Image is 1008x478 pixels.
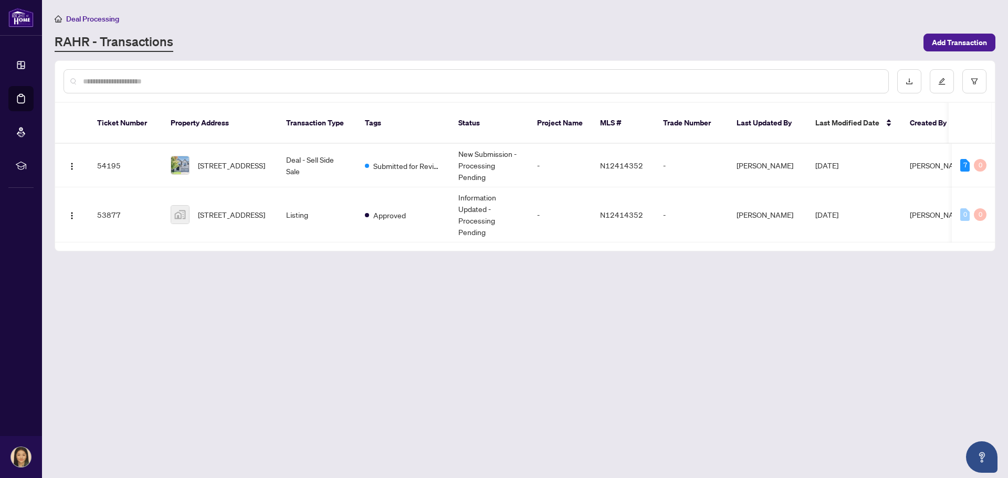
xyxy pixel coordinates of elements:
[910,210,967,219] span: [PERSON_NAME]
[592,103,655,144] th: MLS #
[901,103,964,144] th: Created By
[450,144,529,187] td: New Submission - Processing Pending
[923,34,995,51] button: Add Transaction
[906,78,913,85] span: download
[55,15,62,23] span: home
[278,144,356,187] td: Deal - Sell Side Sale
[529,144,592,187] td: -
[971,78,978,85] span: filter
[655,103,728,144] th: Trade Number
[815,161,838,170] span: [DATE]
[11,447,31,467] img: Profile Icon
[8,8,34,27] img: logo
[171,206,189,224] img: thumbnail-img
[89,144,162,187] td: 54195
[910,161,967,170] span: [PERSON_NAME]
[64,157,80,174] button: Logo
[198,160,265,171] span: [STREET_ADDRESS]
[960,208,970,221] div: 0
[171,156,189,174] img: thumbnail-img
[728,187,807,242] td: [PERSON_NAME]
[356,103,450,144] th: Tags
[529,187,592,242] td: -
[728,103,807,144] th: Last Updated By
[89,103,162,144] th: Ticket Number
[278,187,356,242] td: Listing
[960,159,970,172] div: 7
[974,159,986,172] div: 0
[807,103,901,144] th: Last Modified Date
[728,144,807,187] td: [PERSON_NAME]
[815,117,879,129] span: Last Modified Date
[55,33,173,52] a: RAHR - Transactions
[68,211,76,220] img: Logo
[974,208,986,221] div: 0
[373,209,406,221] span: Approved
[529,103,592,144] th: Project Name
[373,160,442,172] span: Submitted for Review
[450,187,529,242] td: Information Updated - Processing Pending
[897,69,921,93] button: download
[966,441,997,473] button: Open asap
[962,69,986,93] button: filter
[68,162,76,171] img: Logo
[162,103,278,144] th: Property Address
[198,209,265,220] span: [STREET_ADDRESS]
[278,103,356,144] th: Transaction Type
[450,103,529,144] th: Status
[932,34,987,51] span: Add Transaction
[64,206,80,223] button: Logo
[938,78,946,85] span: edit
[655,187,728,242] td: -
[655,144,728,187] td: -
[600,161,643,170] span: N12414352
[66,14,119,24] span: Deal Processing
[930,69,954,93] button: edit
[89,187,162,242] td: 53877
[600,210,643,219] span: N12414352
[815,210,838,219] span: [DATE]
